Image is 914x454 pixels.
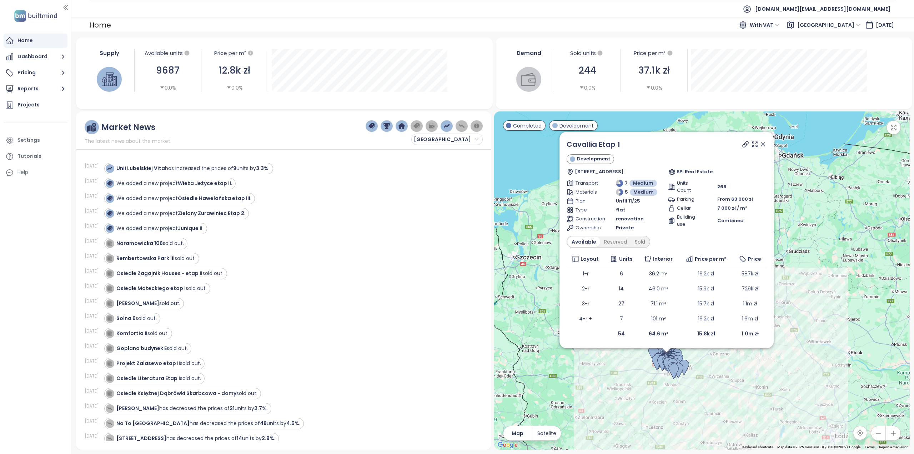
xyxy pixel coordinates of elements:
[87,123,96,132] img: ruler
[85,358,102,364] div: [DATE]
[717,205,747,212] span: 7 000 zł / m²
[742,285,758,292] span: 729k zł
[755,0,890,18] span: [DOMAIN_NAME][EMAIL_ADDRESS][DOMAIN_NAME]
[116,165,165,172] strong: Unii Lubelskiej Vita
[4,50,67,64] button: Dashboard
[116,315,136,322] strong: Solna 6
[262,435,274,442] strong: 2.9%
[581,255,599,263] span: Layout
[698,315,714,322] span: 16.2k zł
[116,420,300,427] div: has decreased the prices of units by .
[116,255,196,262] div: sold out.
[677,205,701,212] span: Cellar
[717,196,753,203] span: From 63 000 zł
[742,315,758,322] span: 1.6m zł
[85,223,102,229] div: [DATE]
[116,405,159,412] strong: [PERSON_NAME]
[576,206,600,214] span: Type
[558,63,617,78] div: 244
[616,224,634,231] span: Private
[116,240,184,247] div: sold out.
[85,193,102,199] div: [DATE]
[107,421,112,426] img: icon
[107,196,112,201] img: icon
[160,84,176,92] div: 0.0%
[107,211,112,216] img: icon
[233,165,236,172] strong: 9
[116,360,180,367] strong: Projekt Zalasewo etap II
[226,85,231,90] span: caret-down
[230,405,235,412] strong: 21
[513,122,542,130] span: Completed
[4,98,67,112] a: Projects
[116,315,157,322] div: sold out.
[17,168,28,177] div: Help
[116,225,204,232] div: We added a new project .
[116,330,169,337] div: sold out.
[178,225,202,232] strong: Junique II
[116,405,268,412] div: has decreased the prices of units by .
[697,330,715,337] b: 15.8k zł
[102,72,117,87] img: house
[4,66,67,80] button: Pricing
[624,49,684,58] div: Price per m²
[116,375,201,382] div: sold out.
[625,189,628,196] span: 5
[12,9,59,23] img: logo
[616,215,644,223] span: renovation
[413,123,420,129] img: price-tag-grey.png
[85,178,102,184] div: [DATE]
[648,330,668,337] b: 64.6 m²
[473,123,480,129] img: information-circle.png
[879,445,908,449] a: Report a map error
[677,180,701,194] span: Units Count
[85,403,102,409] div: [DATE]
[116,165,270,172] div: has increased the prices of units by .
[107,256,112,261] img: icon
[107,346,112,351] img: icon
[604,281,638,296] td: 14
[107,166,112,171] img: icon
[178,195,250,202] strong: Osiedle Hawelańska etap III
[107,271,112,276] img: icon
[101,123,155,132] div: Market News
[576,215,600,223] span: Construction
[85,388,102,394] div: [DATE]
[107,331,112,336] img: icon
[85,208,102,214] div: [DATE]
[619,255,632,263] span: Units
[742,445,773,450] button: Keyboard shortcuts
[383,123,390,129] img: trophy-dark-blue.png
[559,122,594,130] span: Development
[876,21,894,29] span: [DATE]
[567,139,620,149] a: Cavallia Etap 1
[717,217,744,224] span: Combined
[85,343,102,349] div: [DATE]
[558,49,617,58] div: Sold units
[568,237,600,247] div: Available
[286,420,299,427] strong: 4.5%
[579,85,584,90] span: caret-down
[576,189,600,196] span: Materials
[741,330,758,337] b: 1.0m zł
[116,390,236,397] strong: Osiedle Księżnej Dąbrówki Skarbcowa - domy
[624,63,684,78] div: 37.1k zł
[138,63,197,78] div: 9687
[260,420,267,427] strong: 48
[428,123,435,129] img: wallet-dark-grey.png
[604,266,638,281] td: 6
[576,224,600,231] span: Ownership
[625,180,628,187] span: 7
[107,361,112,366] img: icon
[633,180,653,187] span: Medium
[574,168,623,175] span: [STREET_ADDRESS]
[4,165,67,180] div: Help
[567,296,604,311] td: 3-r
[777,445,860,449] span: Map data ©2025 GeoBasis-DE/BKG (©2009), Google
[646,85,651,90] span: caret-down
[116,360,201,367] div: sold out.
[107,376,112,381] img: icon
[85,283,102,289] div: [DATE]
[85,268,102,274] div: [DATE]
[116,195,251,202] div: We added a new project .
